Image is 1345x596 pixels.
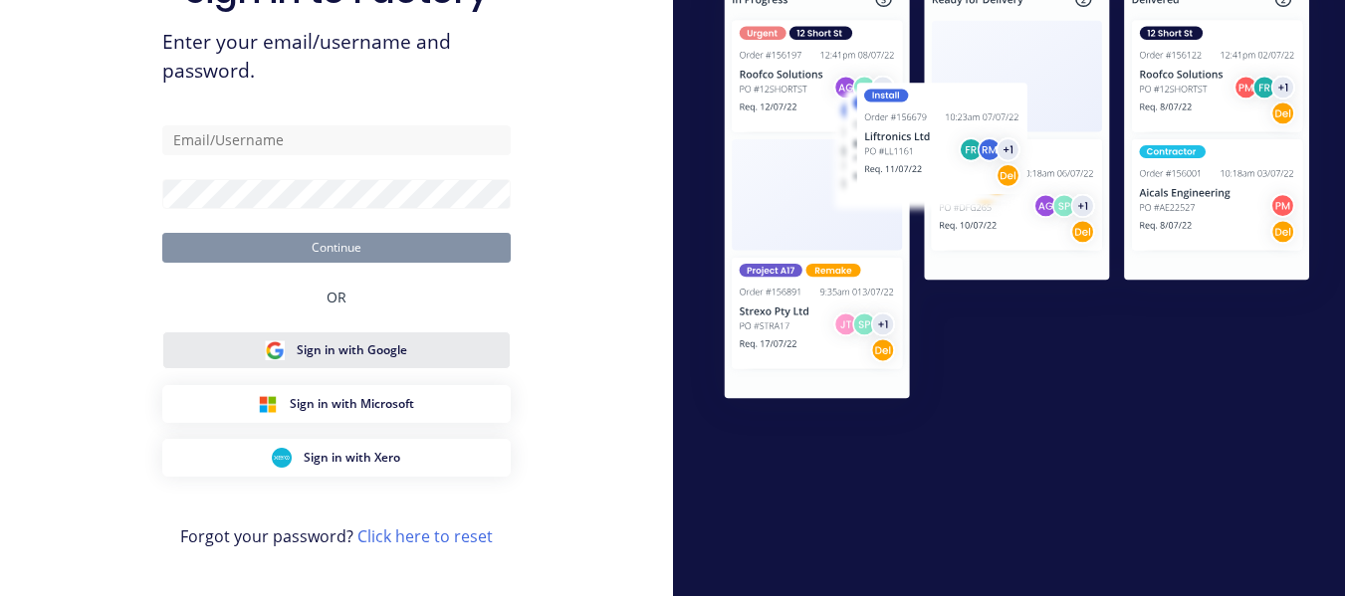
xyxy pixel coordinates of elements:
button: Google Sign inSign in with Google [162,331,511,369]
button: Continue [162,233,511,263]
img: Xero Sign in [272,448,292,468]
span: Sign in with Microsoft [290,395,414,413]
span: Sign in with Xero [304,449,400,467]
img: Google Sign in [265,340,285,360]
span: Sign in with Google [297,341,407,359]
button: Microsoft Sign inSign in with Microsoft [162,385,511,423]
input: Email/Username [162,125,511,155]
a: Click here to reset [357,525,493,547]
button: Xero Sign inSign in with Xero [162,439,511,477]
span: Enter your email/username and password. [162,28,511,86]
span: Forgot your password? [180,524,493,548]
img: Microsoft Sign in [258,394,278,414]
div: OR [327,263,346,331]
